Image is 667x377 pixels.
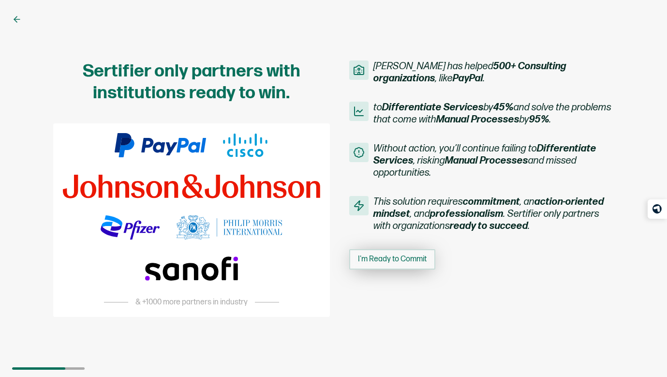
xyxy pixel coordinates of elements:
h1: Sertifier only partners with institutions ready to win. [53,60,330,104]
span: This solution requires , an , and . Sertifier only partners with organizations . [373,196,614,232]
b: 95% [529,114,549,125]
b: Manual Processes [436,114,519,125]
b: 45% [493,102,514,113]
span: Without action, you’ll continue failing to , risking and missed opportunities. [373,143,614,179]
img: cisco-logo.svg [223,133,268,157]
b: Differentiate Services [373,143,596,166]
img: jj-logo.svg [63,174,321,198]
img: paypal-logo.svg [115,133,206,157]
b: Differentiate Services [382,102,484,113]
b: professionalism [430,208,504,220]
img: philip-morris-logo.svg [177,215,282,240]
span: I'm Ready to Commit [358,256,427,263]
img: sanofi-logo.svg [145,256,238,281]
span: [PERSON_NAME] has helped , like . [373,60,614,85]
span: & +1000 more partners in industry [135,298,248,307]
img: pfizer-logo.svg [101,215,160,240]
b: Manual Processes [445,155,528,166]
b: ready to succeed [450,220,528,232]
b: action-oriented mindset [373,196,604,220]
span: to by and solve the problems that come with by . [373,102,614,126]
button: I'm Ready to Commit [349,249,435,270]
iframe: Chat Widget [619,331,667,377]
b: commitment [463,196,520,208]
b: PayPal [453,73,483,84]
b: 500+ Consulting organizations [373,60,566,84]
